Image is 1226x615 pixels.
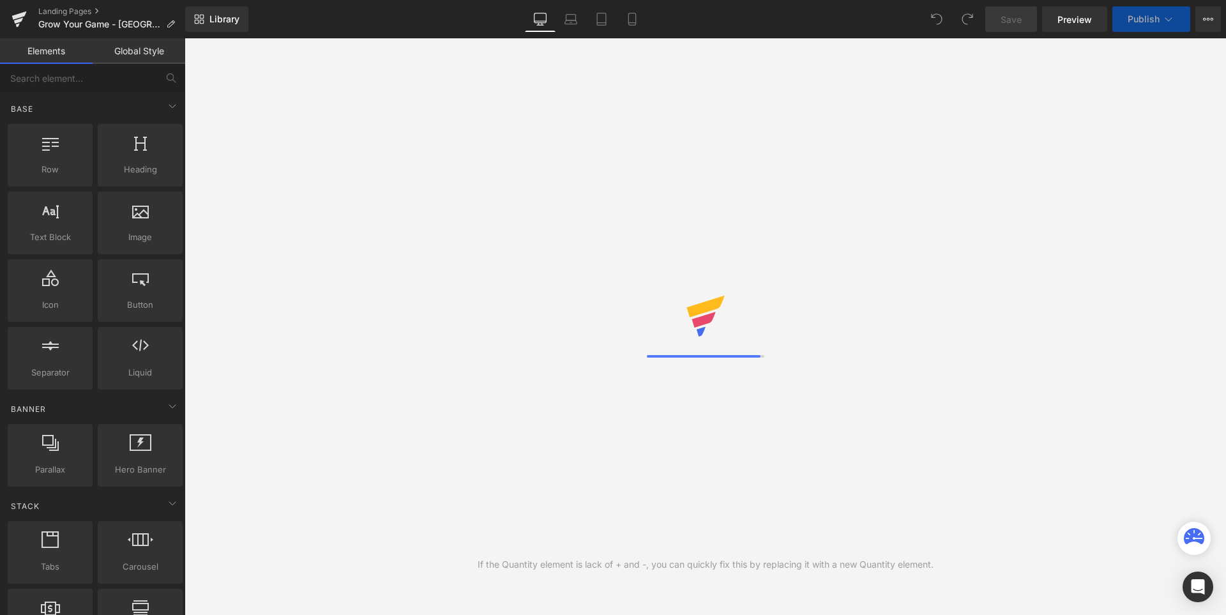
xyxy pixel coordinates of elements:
a: Tablet [586,6,617,32]
span: Publish [1128,14,1160,24]
button: Publish [1112,6,1190,32]
button: Undo [924,6,950,32]
a: Landing Pages [38,6,185,17]
span: Hero Banner [102,463,179,476]
div: If the Quantity element is lack of + and -, you can quickly fix this by replacing it with a new Q... [478,558,934,572]
button: More [1195,6,1221,32]
span: Row [11,163,89,176]
span: Liquid [102,366,179,379]
span: Separator [11,366,89,379]
span: Parallax [11,463,89,476]
span: Image [102,231,179,244]
a: Global Style [93,38,185,64]
a: Mobile [617,6,647,32]
span: Banner [10,403,47,415]
span: Save [1001,13,1022,26]
span: Grow Your Game - [GEOGRAPHIC_DATA] [38,19,161,29]
a: Preview [1042,6,1107,32]
span: Tabs [11,560,89,573]
span: Library [209,13,239,25]
button: Redo [955,6,980,32]
span: Icon [11,298,89,312]
a: Laptop [556,6,586,32]
span: Preview [1057,13,1092,26]
span: Base [10,103,34,115]
span: Button [102,298,179,312]
a: New Library [185,6,248,32]
span: Stack [10,500,41,512]
div: Open Intercom Messenger [1183,572,1213,602]
span: Carousel [102,560,179,573]
span: Text Block [11,231,89,244]
a: Desktop [525,6,556,32]
span: Heading [102,163,179,176]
